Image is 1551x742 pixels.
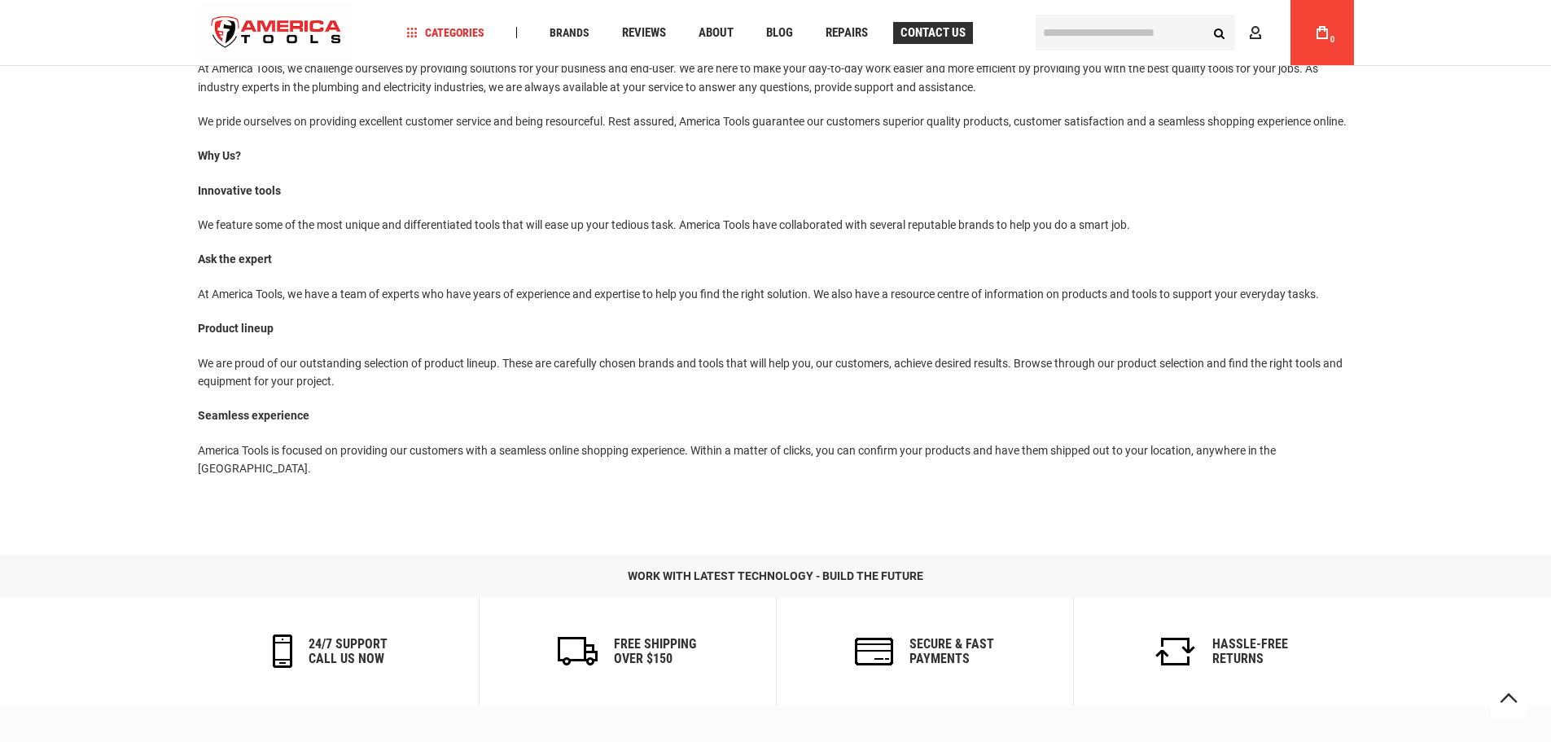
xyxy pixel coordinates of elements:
a: Reviews [615,22,673,44]
span: Categories [406,27,484,38]
a: Repairs [818,22,875,44]
h6: Hassle-Free Returns [1212,637,1288,665]
img: America Tools [198,2,356,64]
h6: Free Shipping Over $150 [614,637,696,665]
span: Blog [766,27,793,39]
a: store logo [198,2,356,64]
p: America Tools is focused on providing our customers with a seamless online shopping experience. W... [198,441,1354,478]
p: We are proud of our outstanding selection of product lineup. These are carefully chosen brands an... [198,354,1354,391]
p: We pride ourselves on providing excellent customer service and being resourceful. Rest assured, A... [198,112,1354,130]
p: Why Us? [198,147,1354,165]
p: At America Tools, we challenge ourselves by providing solutions for your business and end-user. W... [198,59,1354,96]
h6: 24/7 support call us now [309,637,388,665]
span: About [699,27,734,39]
span: Brands [550,27,589,38]
span: Contact Us [900,27,966,39]
p: At America Tools, we have a team of experts who have years of experience and expertise to help yo... [198,285,1354,303]
p: Ask the expert [198,250,1354,268]
span: Repairs [826,27,868,39]
h6: secure & fast payments [909,637,994,665]
span: 0 [1330,35,1335,44]
a: Brands [542,22,597,44]
a: Contact Us [893,22,973,44]
button: Search [1204,17,1235,48]
p: Innovative tools [198,182,1354,200]
a: About [691,22,741,44]
p: Product lineup [198,319,1354,337]
p: We feature some of the most unique and differentiated tools that will ease up your tedious task. ... [198,216,1354,234]
a: Blog [759,22,800,44]
p: Seamless experience [198,406,1354,424]
span: Reviews [622,27,666,39]
a: Categories [399,22,492,44]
